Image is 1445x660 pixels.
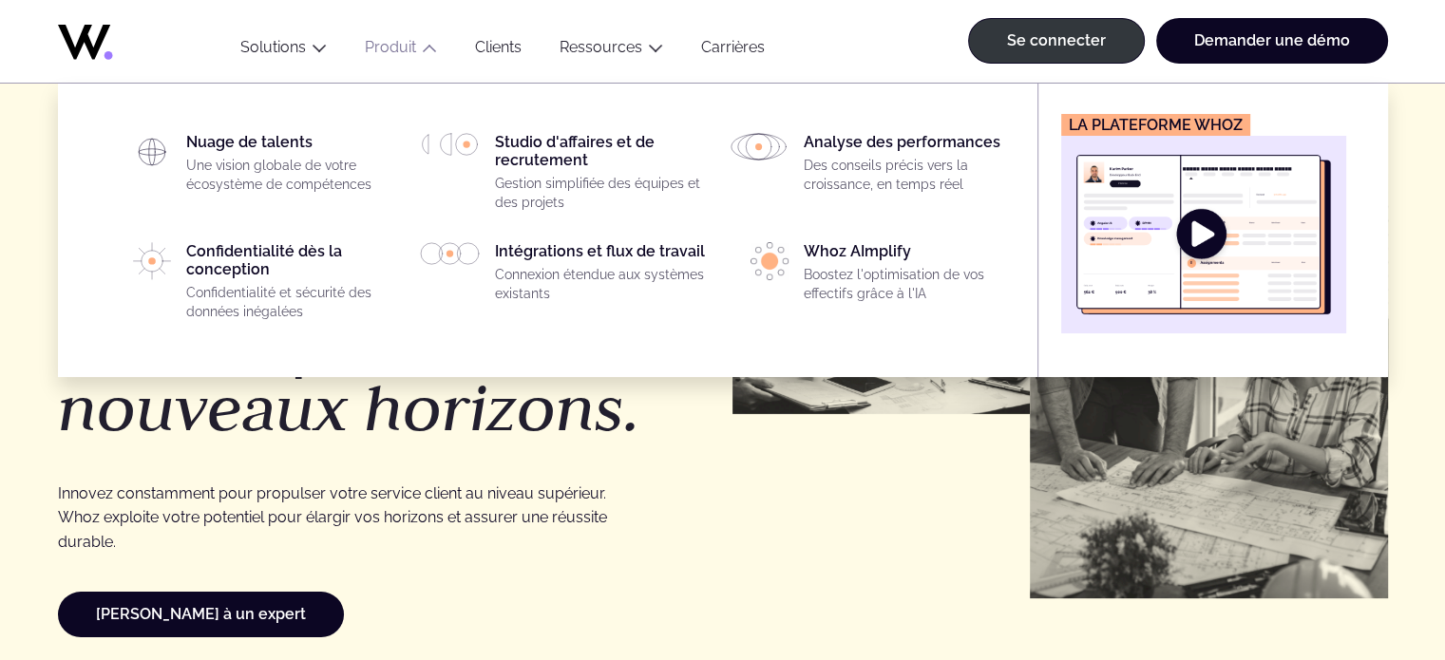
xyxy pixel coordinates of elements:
font: Boostez l'optimisation de vos effectifs grâce à l'IA [804,267,984,301]
font: Gestion simplifiée des équipes et des projets [495,176,700,210]
img: PICTO_CONFIANCE_NUMERIQUE.svg [133,242,170,280]
font: Analyse des performances [804,133,1000,151]
a: Produit [365,38,416,56]
font: Clients [475,38,522,56]
a: Clients [456,38,541,64]
a: Nuage de talentsUne vision globale de votre écosystème de compétences [111,133,397,201]
font: Studio d'affaires et de recrutement [495,133,655,169]
font: Whoz AImplify [804,242,911,260]
font: Confidentialité et sécurité des données inégalées [186,285,371,319]
a: Confidentialité dès la conceptionConfidentialité et sécurité des données inégalées [111,242,397,329]
img: HP_PICTO_GESTION-PORTEFEUILLE-PROJETS.svg [420,133,480,156]
font: Carrières [701,38,765,56]
img: HP_PICTO_CARTOGRAPHIE-1.svg [133,133,171,171]
font: Nuage de talents [186,133,313,151]
img: PICTO_ECLAIRER-1-e1756198033837.png [751,242,789,280]
font: Confidentialité dès la conception [186,242,342,278]
img: PICTO_INTEGRATION.svg [420,242,480,266]
iframe: Chatbot [1320,535,1418,633]
a: Intégrations et flux de travailConnexion étendue aux systèmes existants [420,242,706,311]
font: Une vision globale de votre écosystème de compétences [186,158,371,192]
button: Ressources [541,38,682,64]
font: [PERSON_NAME] à un expert [96,605,306,623]
a: Se connecter [968,18,1145,64]
img: HP_PICTO_ANALYSE_DE_PERFORMANCES.svg [729,133,789,160]
a: Studio d'affaires et de recrutementGestion simplifiée des équipes et des projets [420,133,706,219]
a: [PERSON_NAME] à un expert [58,592,344,637]
font: Solutions [240,38,306,56]
font: Innovez constamment pour propulser votre service client au niveau supérieur. Whoz exploite votre ... [58,484,607,551]
a: Whoz AImplifyBoostez l'optimisation de vos effectifs grâce à l'IA [729,242,1015,311]
a: Carrières [682,38,784,64]
font: La plateforme Whoz [1069,116,1243,134]
font: Connexion étendue aux systèmes existants [495,267,704,301]
font: Se connecter [1007,31,1106,49]
button: Solutions [221,38,346,64]
font: Des conseils précis vers la croissance, en temps réel [804,158,968,192]
a: La plateforme Whoz [1061,114,1346,333]
button: Produit [346,38,456,64]
font: Intégrations et flux de travail [495,242,705,260]
a: Demander une démo [1156,18,1388,64]
font: Demander une démo [1194,31,1350,49]
a: Ressources [560,38,642,56]
a: Analyse des performancesDes conseils précis vers la croissance, en temps réel [729,133,1015,201]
